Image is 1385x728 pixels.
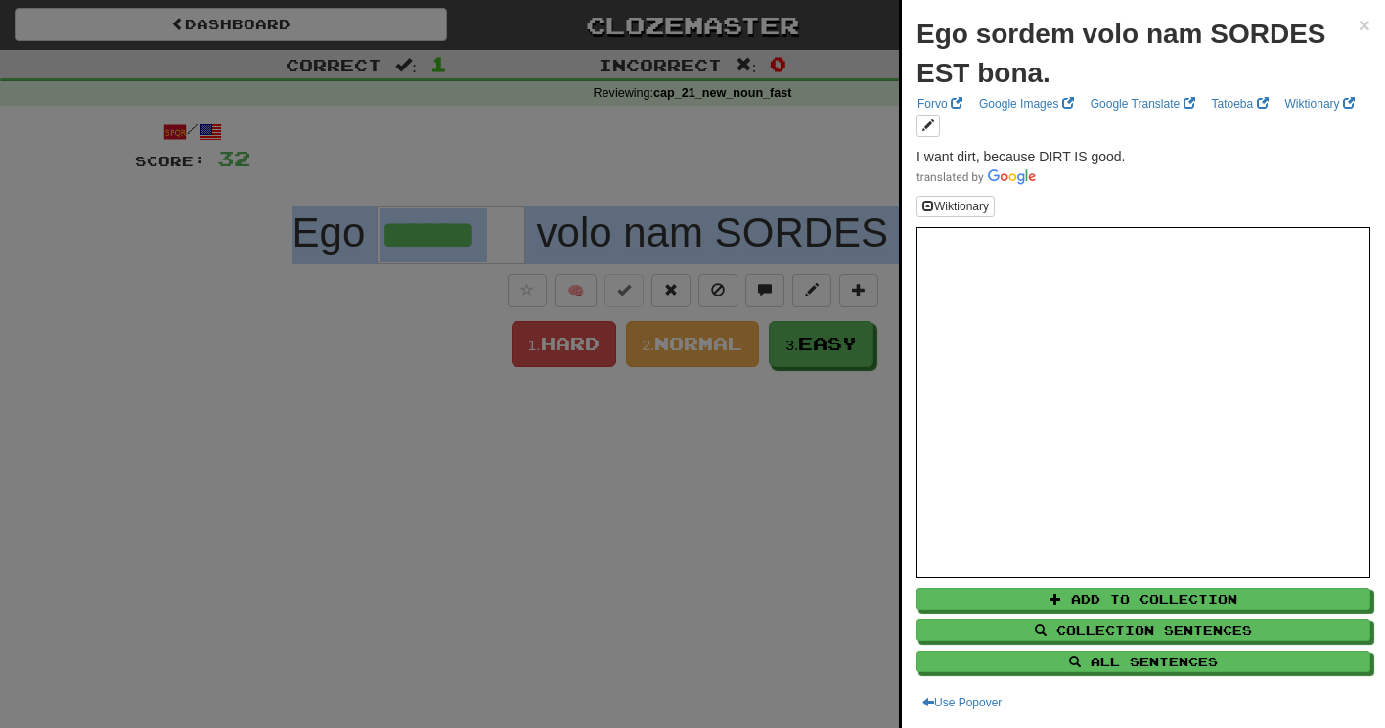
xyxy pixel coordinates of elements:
button: Collection Sentences [916,619,1370,641]
span: × [1359,14,1370,36]
button: Wiktionary [916,196,995,217]
a: Wiktionary [1279,93,1361,114]
button: Close [1359,15,1370,35]
button: Add to Collection [916,588,1370,610]
strong: Ego sordem volo nam SORDES EST bona. [916,19,1326,88]
button: edit links [916,115,940,137]
a: Google Translate [1085,93,1201,114]
a: Forvo [912,93,968,114]
a: Tatoeba [1206,93,1274,114]
button: All Sentences [916,651,1370,672]
a: Google Images [973,93,1080,114]
img: Color short [916,169,1036,185]
button: Use Popover [916,692,1007,713]
span: I want dirt, because DIRT IS good. [916,149,1126,164]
